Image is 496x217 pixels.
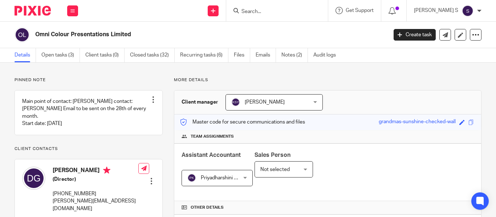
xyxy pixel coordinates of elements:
a: Client tasks (0) [85,48,125,62]
img: Pixie [15,6,51,16]
h2: Omni Colour Presentations Limited [35,31,313,38]
a: Recurring tasks (6) [180,48,228,62]
a: Closed tasks (32) [130,48,175,62]
span: Get Support [346,8,374,13]
img: svg%3E [231,98,240,107]
span: Team assignments [191,134,234,139]
span: Sales Person [255,152,290,158]
h3: Client manager [182,99,218,106]
a: Create task [394,29,436,41]
p: [PHONE_NUMBER] [53,190,138,197]
a: Files [234,48,250,62]
span: Other details [191,205,224,210]
img: svg%3E [462,5,473,17]
h4: [PERSON_NAME] [53,167,138,176]
span: [PERSON_NAME] [245,100,285,105]
span: Priyadharshini Kalidass [201,175,252,180]
a: Open tasks (3) [41,48,80,62]
p: Client contacts [15,146,163,152]
p: More details [174,77,481,83]
input: Search [241,9,306,15]
span: Assistant Accountant [182,152,241,158]
p: [PERSON_NAME][EMAIL_ADDRESS][DOMAIN_NAME] [53,197,138,212]
img: svg%3E [187,174,196,182]
a: Notes (2) [281,48,308,62]
img: svg%3E [22,167,45,190]
p: Pinned note [15,77,163,83]
p: [PERSON_NAME] S [414,7,458,14]
h5: (Director) [53,176,138,183]
div: grandmas-sunshine-checked-wall [379,118,456,126]
span: Not selected [260,167,290,172]
img: svg%3E [15,27,30,42]
i: Primary [103,167,110,174]
a: Emails [256,48,276,62]
a: Audit logs [313,48,341,62]
a: Details [15,48,36,62]
p: Master code for secure communications and files [180,118,305,126]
